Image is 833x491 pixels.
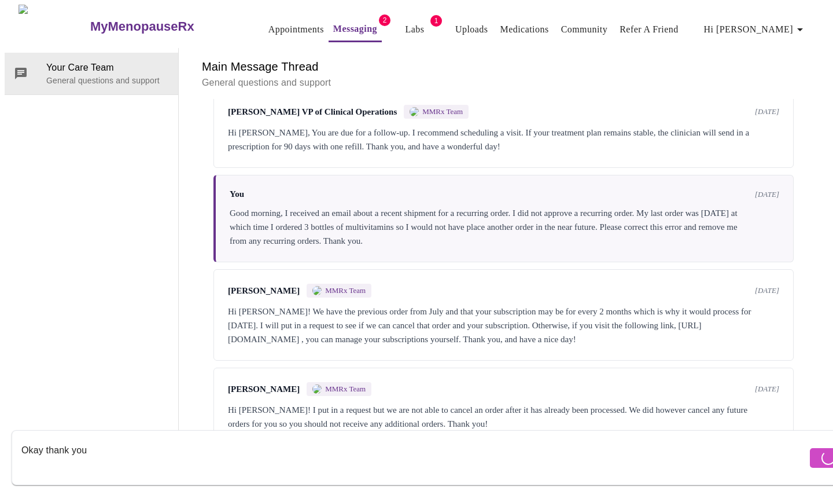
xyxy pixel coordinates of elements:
[755,107,779,116] span: [DATE]
[561,21,608,38] a: Community
[268,21,324,38] a: Appointments
[333,21,377,37] a: Messaging
[455,21,488,38] a: Uploads
[755,190,779,199] span: [DATE]
[312,286,322,295] img: MMRX
[264,18,329,41] button: Appointments
[755,384,779,394] span: [DATE]
[228,126,779,153] div: Hi [PERSON_NAME], You are due for a follow-up. I recommend scheduling a visit. If your treatment ...
[556,18,613,41] button: Community
[228,286,300,296] span: [PERSON_NAME]
[228,305,779,346] div: Hi [PERSON_NAME]! We have the previous order from July and that your subscription may be for ever...
[21,439,807,476] textarea: Send a message about your appointment
[312,384,322,394] img: MMRX
[228,107,397,117] span: [PERSON_NAME] VP of Clinical Operations
[699,18,812,41] button: Hi [PERSON_NAME]
[202,76,805,90] p: General questions and support
[410,107,419,116] img: MMRX
[396,18,433,41] button: Labs
[451,18,493,41] button: Uploads
[379,14,390,26] span: 2
[325,286,366,295] span: MMRx Team
[422,107,463,116] span: MMRx Team
[19,5,89,48] img: MyMenopauseRx Logo
[230,206,779,248] div: Good morning, I received an email about a recent shipment for a recurring order. I did not approv...
[430,15,442,27] span: 1
[90,19,194,34] h3: MyMenopauseRx
[500,21,549,38] a: Medications
[5,53,178,94] div: Your Care TeamGeneral questions and support
[228,403,779,431] div: Hi [PERSON_NAME]! I put in a request but we are not able to cancel an order after it has already ...
[329,17,382,42] button: Messaging
[46,75,169,86] p: General questions and support
[202,57,805,76] h6: Main Message Thread
[406,21,425,38] a: Labs
[230,189,244,199] span: You
[755,286,779,295] span: [DATE]
[325,384,366,394] span: MMRx Team
[704,21,807,38] span: Hi [PERSON_NAME]
[620,21,679,38] a: Refer a Friend
[228,384,300,394] span: [PERSON_NAME]
[496,18,554,41] button: Medications
[615,18,683,41] button: Refer a Friend
[46,61,169,75] span: Your Care Team
[89,6,240,47] a: MyMenopauseRx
